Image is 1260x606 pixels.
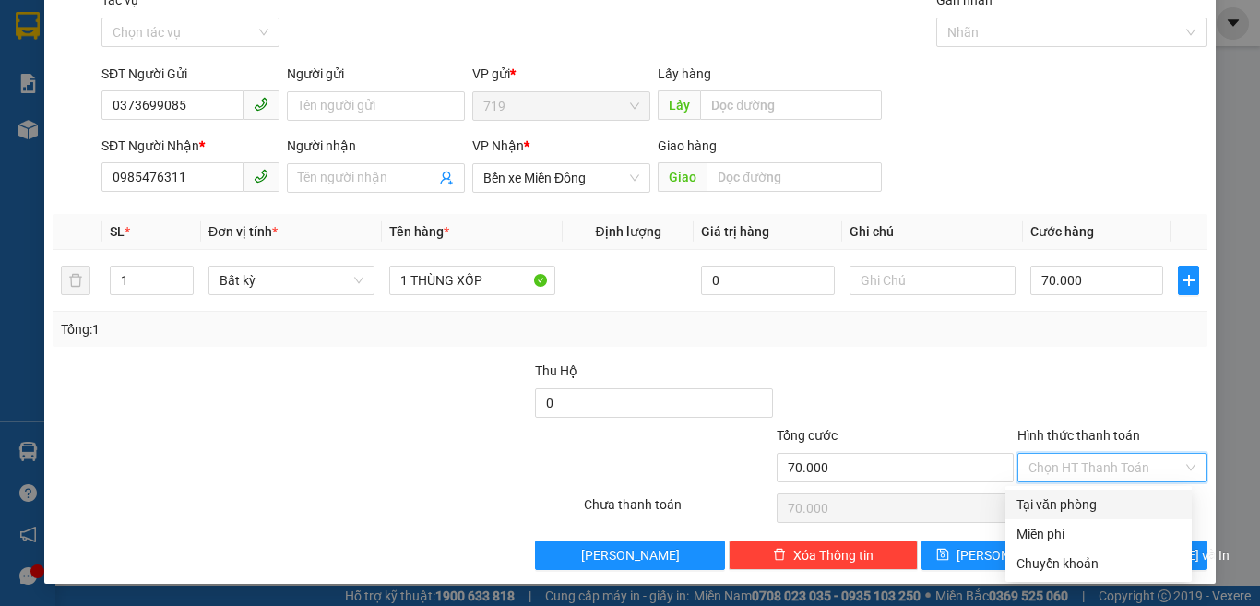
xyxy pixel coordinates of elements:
div: Người gửi [287,64,465,84]
span: Bất kỳ [220,267,363,294]
span: Tên hàng [389,224,449,239]
span: phone [254,97,268,112]
span: SL [110,224,125,239]
button: plus [1178,266,1199,295]
div: Người nhận [287,136,465,156]
button: [PERSON_NAME] [535,541,724,570]
span: [PERSON_NAME] [957,545,1055,565]
span: phone [254,169,268,184]
input: Ghi Chú [850,266,1016,295]
span: Gửi: [16,18,44,37]
span: Tổng cước [777,428,838,443]
span: Định lượng [595,224,660,239]
span: Giao [658,162,707,192]
button: delete [61,266,90,295]
input: VD: Bàn, Ghế [389,266,555,295]
div: SĐT Người Gửi [101,64,279,84]
label: Hình thức thanh toán [1017,428,1140,443]
span: VP Nhận [472,138,524,153]
span: [PERSON_NAME] [581,545,680,565]
span: DĐ: [158,96,184,115]
input: Dọc đường [707,162,882,192]
span: Nhận: [158,18,202,37]
div: Chuyển khoản [1016,553,1181,574]
div: DỌC ĐƯỜNG [158,16,287,60]
span: Lấy [658,90,700,120]
span: BẾN LỨC [158,86,237,150]
div: VP gửi [472,64,650,84]
div: Tổng: 1 [61,319,488,339]
span: Giá trị hàng [701,224,769,239]
div: Tại văn phòng [1016,494,1181,515]
button: printer[PERSON_NAME] và In [1065,541,1207,570]
span: plus [1179,273,1198,288]
span: Lấy hàng [658,66,711,81]
span: Đơn vị tính [208,224,278,239]
button: deleteXóa Thông tin [729,541,918,570]
div: SĐT Người Nhận [101,136,279,156]
span: Cước hàng [1030,224,1094,239]
span: Thu Hộ [535,363,577,378]
div: 0982985979 [158,60,287,86]
span: Xóa Thông tin [793,545,874,565]
span: delete [773,548,786,563]
span: save [936,548,949,563]
span: Bến xe Miền Đông [483,164,639,192]
span: 719 [483,92,639,120]
div: 719 [16,16,145,38]
input: Dọc đường [700,90,882,120]
th: Ghi chú [842,214,1023,250]
button: save[PERSON_NAME] [921,541,1063,570]
div: Miễn phí [1016,524,1181,544]
div: Chưa thanh toán [582,494,775,527]
span: Giao hàng [658,138,717,153]
input: 0 [701,266,834,295]
div: 0977064403 [16,38,145,64]
span: user-add [439,171,454,185]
